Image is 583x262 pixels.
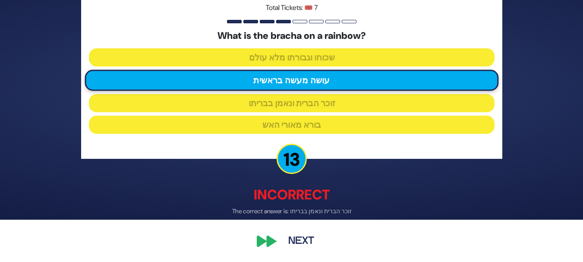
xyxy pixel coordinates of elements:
button: בורא מאורי האש [89,116,495,134]
p: Incorrect [81,185,502,205]
h5: What is the bracha on a rainbow? [89,30,495,41]
p: The correct answer is: זוכר הברית ונאמן בבריתו [81,207,502,216]
p: 13 [277,144,307,174]
button: זוכר הברית ונאמן בבריתו [89,95,495,113]
button: שכוחו וגבורתו מלא עולם [89,49,495,67]
p: Total Tickets: 🎟️ 7 [89,3,495,13]
button: עושה מעשה בראשית [85,70,498,91]
button: Next [276,232,326,252]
